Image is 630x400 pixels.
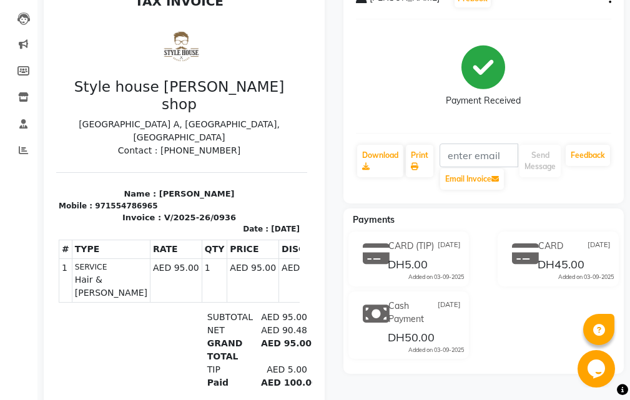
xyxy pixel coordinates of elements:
[566,145,610,166] a: Feedback
[408,273,464,281] div: Added on 03-09-2025
[39,212,101,223] div: 971554786965
[215,235,244,246] div: [DATE]
[197,335,251,348] div: AED 90.48
[438,240,461,253] span: [DATE]
[406,145,433,177] a: Print
[588,240,611,253] span: [DATE]
[144,335,197,348] div: NET
[223,270,280,313] td: AED 0.00
[538,240,563,253] span: CARD
[145,251,171,270] th: QTY
[388,300,438,326] span: Cash Payment
[187,235,212,246] div: Date :
[144,322,197,335] div: SUBTOTAL
[388,330,435,348] span: DH50.00
[2,212,36,223] div: Mobile :
[357,145,403,177] a: Download
[19,273,91,284] small: SERVICE
[440,144,519,167] input: enter email
[19,285,91,311] span: Hair & [PERSON_NAME]
[578,350,618,388] iframe: chat widget
[144,348,197,374] div: GRAND TOTAL
[171,251,223,270] th: PRICE
[2,199,244,212] p: Name : [PERSON_NAME]
[171,270,223,313] td: AED 95.00
[538,257,584,275] span: DH45.00
[2,89,244,124] h3: Style house [PERSON_NAME] shop
[2,5,244,20] h2: TAX INVOICE
[2,129,244,155] p: [GEOGRAPHIC_DATA] A, [GEOGRAPHIC_DATA], [GEOGRAPHIC_DATA]
[438,300,461,326] span: [DATE]
[144,374,197,388] div: TIP
[223,251,280,270] th: DISCOUNT
[94,251,146,270] th: RATE
[3,270,16,313] td: 1
[16,251,94,270] th: TYPE
[3,251,16,270] th: #
[353,214,395,225] span: Payments
[2,155,244,168] p: Contact : [PHONE_NUMBER]
[94,270,146,313] td: AED 95.00
[408,346,464,354] div: Added on 03-09-2025
[558,273,614,281] div: Added on 03-09-2025
[197,348,251,374] div: AED 95.00
[197,322,251,335] div: AED 95.00
[388,240,434,253] span: CARD (TIP)
[440,168,504,190] button: Email Invoice
[145,270,171,313] td: 1
[2,223,244,235] p: Invoice : V/2025-26/0936
[519,145,561,177] button: Send Message
[197,374,251,388] div: AED 5.00
[446,94,521,107] div: Payment Received
[388,257,428,275] span: DH5.00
